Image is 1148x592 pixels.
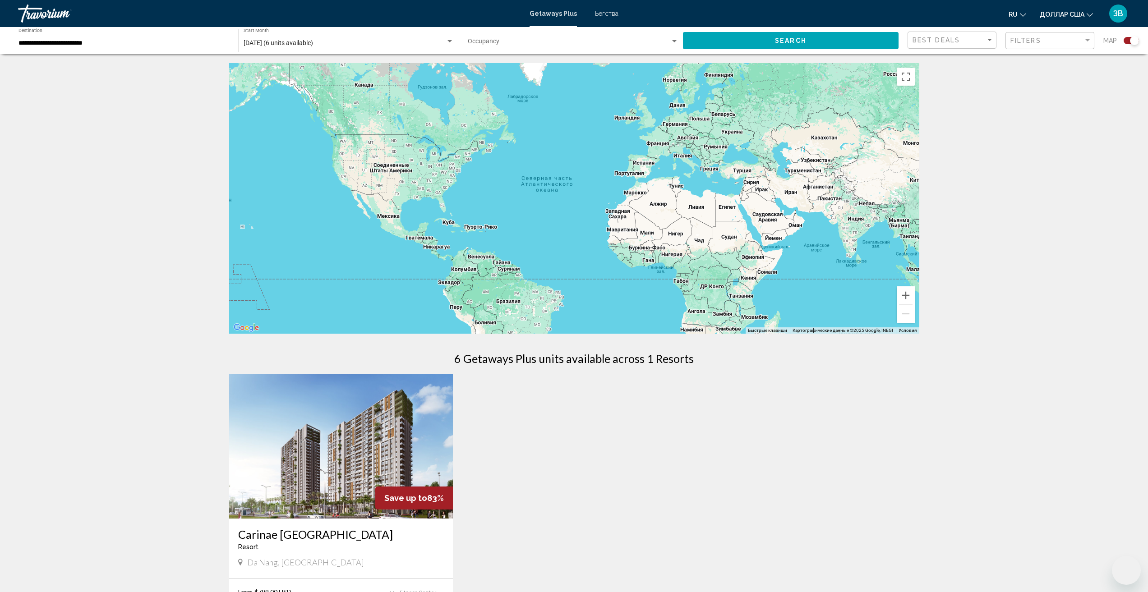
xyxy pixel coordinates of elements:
iframe: Кнопка запуска окна обмена сообщениями [1112,556,1141,585]
font: доллар США [1040,11,1084,18]
button: Меню пользователя [1107,4,1130,23]
button: Включить полноэкранный режим [897,68,915,86]
button: Уменьшить [897,305,915,323]
mat-select: Sort by [913,37,994,44]
a: Травориум [18,5,521,23]
img: Google [231,322,261,334]
a: Carinae [GEOGRAPHIC_DATA] [238,528,444,541]
font: ru [1009,11,1018,18]
span: Filters [1010,37,1041,44]
button: Изменить валюту [1040,8,1093,21]
h1: 6 Getaways Plus units available across 1 Resorts [454,352,694,365]
span: Da Nang, [GEOGRAPHIC_DATA] [247,557,364,567]
font: ЗВ [1113,9,1123,18]
button: Увеличить [897,286,915,304]
a: Бегства [595,10,618,17]
span: [DATE] (6 units available) [244,39,313,46]
button: Search [683,32,899,49]
a: Условия [899,328,917,333]
a: Getaways Plus [530,10,577,17]
button: Filter [1005,32,1094,50]
img: DH09E01X.jpg [229,374,453,519]
span: Map [1103,34,1117,47]
a: Открыть эту область в Google Картах (в новом окне) [231,322,261,334]
span: Картографические данные ©2025 Google, INEGI [793,328,893,333]
button: Изменить язык [1009,8,1026,21]
span: Save up to [384,493,427,503]
div: 83% [375,486,453,509]
span: Resort [238,543,258,551]
span: Search [775,37,807,45]
button: Быстрые клавиши [748,327,787,334]
span: Best Deals [913,37,960,44]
